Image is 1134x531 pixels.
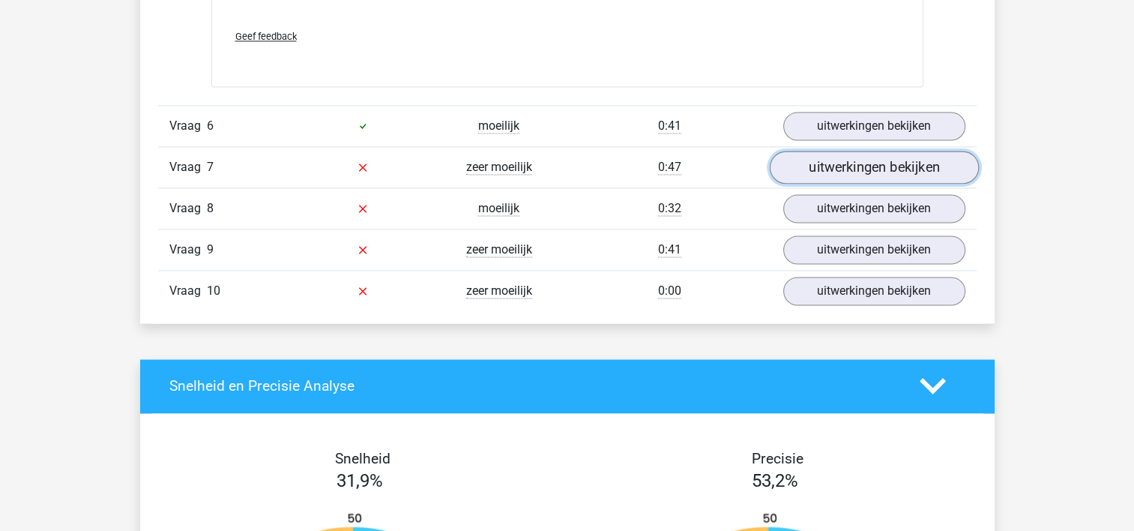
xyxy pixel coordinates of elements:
a: uitwerkingen bekijken [783,112,965,140]
span: 0:41 [658,118,681,133]
a: uitwerkingen bekijken [783,194,965,223]
h4: Snelheid en Precisie Analyse [169,377,897,394]
span: zeer moeilijk [466,160,532,175]
span: 31,9% [337,469,383,490]
span: 53,2% [752,469,798,490]
span: moeilijk [478,201,519,216]
span: Vraag [169,282,207,300]
span: zeer moeilijk [466,242,532,257]
a: uitwerkingen bekijken [769,151,978,184]
span: 10 [207,283,220,298]
span: Geef feedback [235,31,297,42]
span: zeer moeilijk [466,283,532,298]
span: 0:47 [658,160,681,175]
span: 6 [207,118,214,133]
span: Vraag [169,199,207,217]
span: moeilijk [478,118,519,133]
span: 7 [207,160,214,174]
span: Vraag [169,241,207,259]
span: 8 [207,201,214,215]
a: uitwerkingen bekijken [783,277,965,305]
a: uitwerkingen bekijken [783,235,965,264]
h4: Precisie [585,449,971,466]
h4: Snelheid [169,449,556,466]
span: Vraag [169,117,207,135]
span: 0:32 [658,201,681,216]
span: 0:00 [658,283,681,298]
span: 0:41 [658,242,681,257]
span: Vraag [169,158,207,176]
span: 9 [207,242,214,256]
